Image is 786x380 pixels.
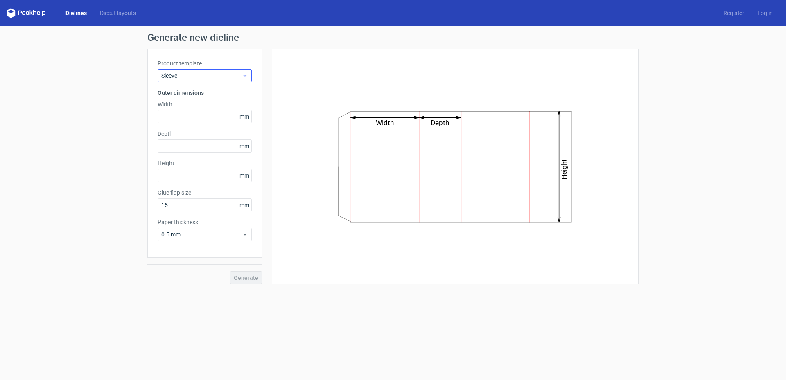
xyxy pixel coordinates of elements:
[158,159,252,167] label: Height
[161,72,242,80] span: Sleeve
[237,169,251,182] span: mm
[158,59,252,67] label: Product template
[158,100,252,108] label: Width
[158,218,252,226] label: Paper thickness
[158,130,252,138] label: Depth
[751,9,779,17] a: Log in
[237,110,251,123] span: mm
[59,9,93,17] a: Dielines
[560,159,569,180] text: Height
[161,230,242,238] span: 0.5 mm
[431,119,449,127] text: Depth
[237,199,251,211] span: mm
[158,89,252,97] h3: Outer dimensions
[237,140,251,152] span: mm
[158,189,252,197] label: Glue flap size
[376,119,394,127] text: Width
[717,9,751,17] a: Register
[93,9,142,17] a: Diecut layouts
[147,33,639,43] h1: Generate new dieline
